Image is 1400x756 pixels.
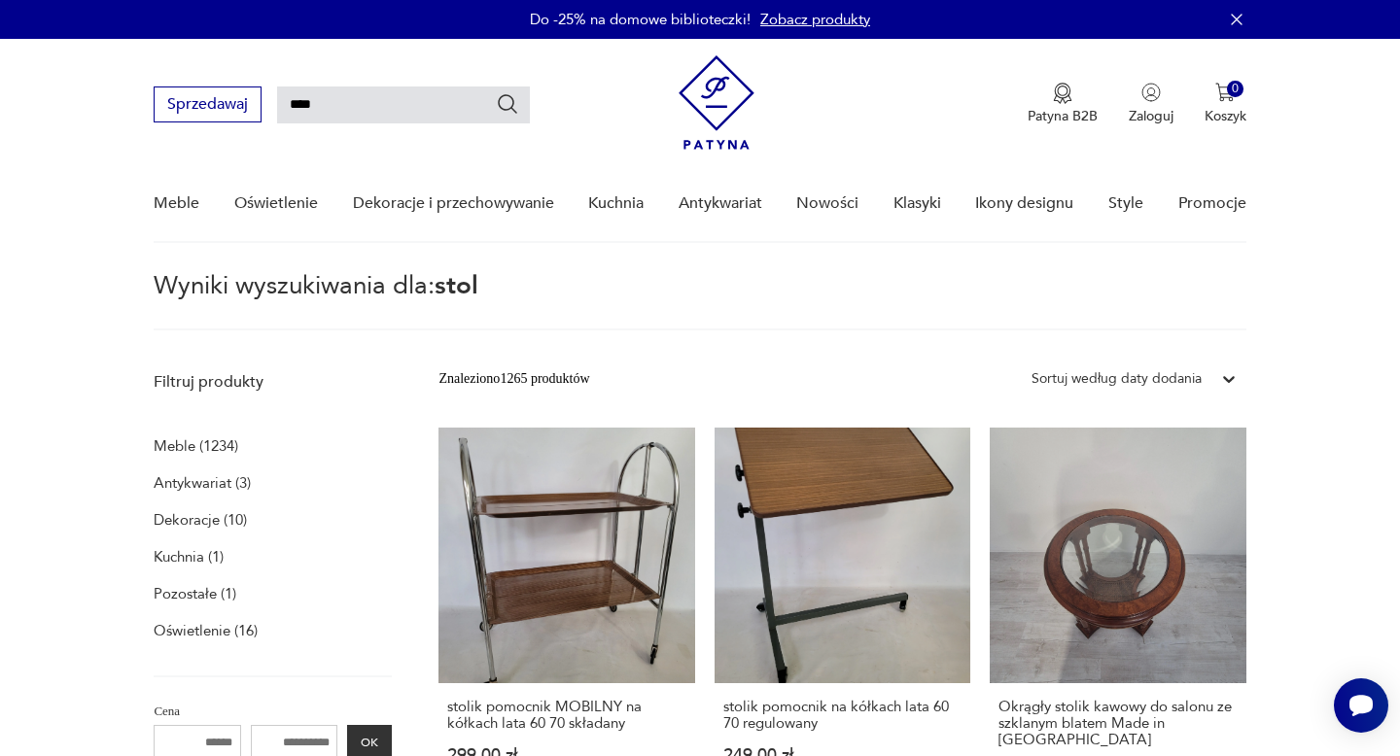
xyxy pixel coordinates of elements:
img: Ikona koszyka [1215,83,1235,102]
button: Szukaj [496,92,519,116]
a: Antykwariat [679,166,762,241]
a: Zobacz produkty [760,10,870,29]
img: Patyna - sklep z meblami i dekoracjami vintage [679,55,754,150]
img: Ikonka użytkownika [1141,83,1161,102]
a: Kuchnia [588,166,644,241]
a: Ikona medaluPatyna B2B [1028,83,1098,125]
h3: stolik pomocnik na kółkach lata 60 70 regulowany [723,699,962,732]
a: Ikony designu [975,166,1073,241]
a: Antykwariat (3) [154,469,251,497]
p: Koszyk [1205,107,1246,125]
p: Wyniki wyszukiwania dla: [154,274,1245,330]
h3: stolik pomocnik MOBILNY na kółkach lata 60 70 składany [447,699,685,732]
div: Sortuj według daty dodania [1032,368,1202,390]
a: Pozostałe (1) [154,580,236,607]
p: Filtruj produkty [154,371,392,393]
a: Oświetlenie (16) [154,617,258,644]
iframe: Smartsupp widget button [1334,678,1388,733]
a: Nowości [796,166,858,241]
a: Promocje [1178,166,1246,241]
button: Sprzedawaj [154,86,262,122]
p: Patyna B2B [1028,107,1098,125]
div: Znaleziono 1265 produktów [438,368,589,390]
a: Klasyki [893,166,941,241]
a: Oświetlenie [234,166,318,241]
a: Meble (1234) [154,432,238,460]
span: stol [435,268,478,303]
a: Style [1108,166,1143,241]
button: Patyna B2B [1028,83,1098,125]
button: 0Koszyk [1205,83,1246,125]
a: Dekoracje i przechowywanie [353,166,554,241]
p: Do -25% na domowe biblioteczki! [530,10,751,29]
a: Kuchnia (1) [154,543,224,570]
a: Sprzedawaj [154,99,262,113]
img: Ikona medalu [1053,83,1072,104]
button: Zaloguj [1129,83,1173,125]
div: 0 [1227,81,1243,97]
p: Cena [154,701,392,722]
a: Dekoracje (10) [154,506,247,533]
p: Zaloguj [1129,107,1173,125]
h3: Okrągły stolik kawowy do salonu ze szklanym blatem Made in [GEOGRAPHIC_DATA] [998,699,1237,748]
a: Meble [154,166,199,241]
